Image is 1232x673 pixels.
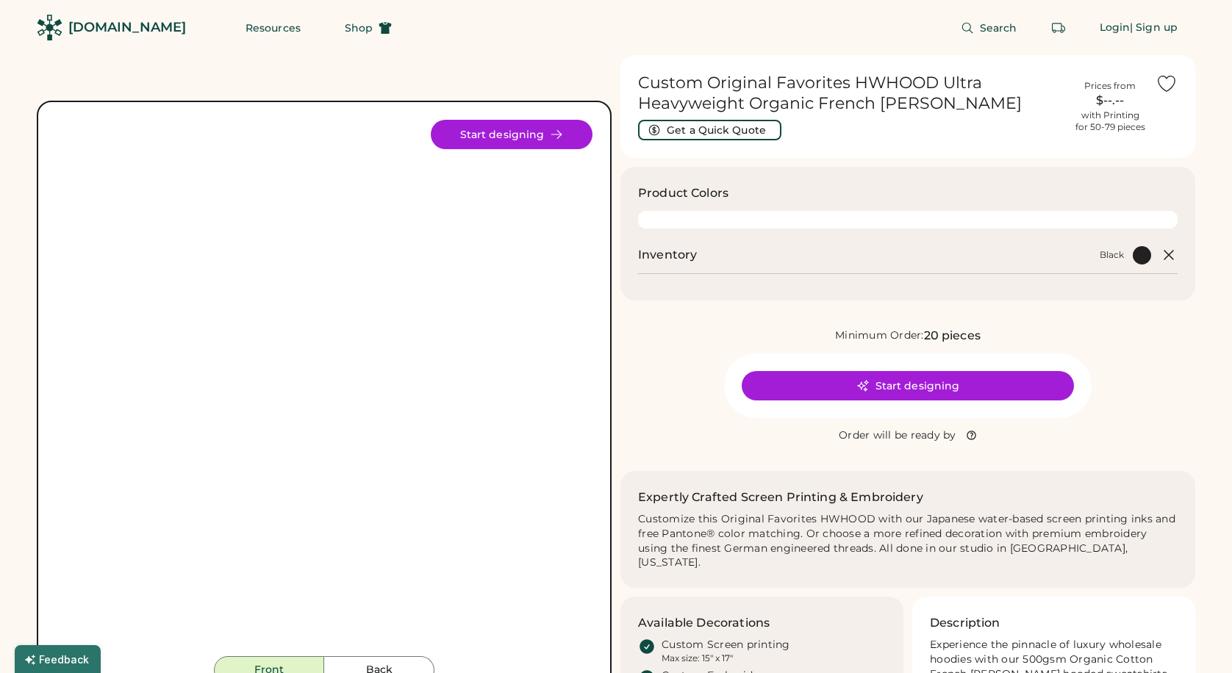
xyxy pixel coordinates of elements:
[56,120,592,656] div: HWHOOD Style Image
[930,614,1000,632] h3: Description
[943,13,1035,43] button: Search
[1100,21,1131,35] div: Login
[56,120,592,656] img: HWHOOD - Black Front Image
[980,23,1017,33] span: Search
[638,512,1178,571] div: Customize this Original Favorites HWHOOD with our Japanese water-based screen printing inks and f...
[835,328,924,343] div: Minimum Order:
[345,23,373,33] span: Shop
[742,371,1074,400] button: Start designing
[1130,21,1178,35] div: | Sign up
[1084,80,1136,92] div: Prices from
[1073,92,1147,109] div: $--.--
[924,327,981,345] div: 20 pieces
[1044,13,1073,43] button: Retrieve an order
[662,652,733,664] div: Max size: 15" x 17"
[638,246,697,264] h2: Inventory
[68,18,186,37] div: [DOMAIN_NAME]
[37,15,62,40] img: Rendered Logo - Screens
[839,428,956,443] div: Order will be ready by
[638,184,728,202] h3: Product Colors
[638,120,781,140] button: Get a Quick Quote
[638,73,1064,114] h1: Custom Original Favorites HWHOOD Ultra Heavyweight Organic French [PERSON_NAME]
[431,120,592,149] button: Start designing
[327,13,409,43] button: Shop
[638,489,923,506] h2: Expertly Crafted Screen Printing & Embroidery
[1100,249,1124,261] div: Black
[228,13,318,43] button: Resources
[638,614,770,632] h3: Available Decorations
[1075,109,1145,133] div: with Printing for 50-79 pieces
[662,638,790,652] div: Custom Screen printing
